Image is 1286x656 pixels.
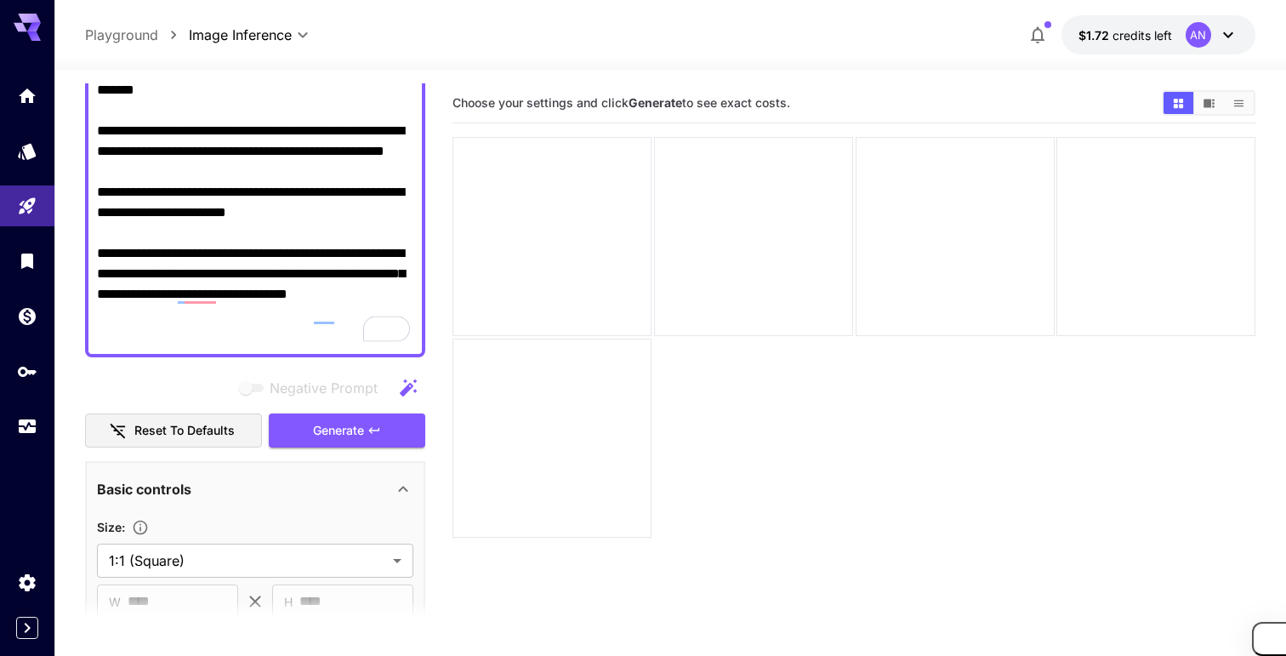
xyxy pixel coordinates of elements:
button: Show media in video view [1194,92,1224,114]
div: Playground [17,196,37,217]
span: Image Inference [189,25,292,45]
a: Playground [85,25,158,45]
button: Show media in list view [1224,92,1254,114]
span: $1.72 [1078,28,1112,43]
button: Generate [269,414,425,448]
span: 1:1 (Square) [109,550,386,571]
span: Generate [313,420,364,442]
span: Size : [97,520,125,534]
div: Home [17,85,37,106]
span: Negative prompts are not compatible with the selected model. [236,377,391,398]
div: $1.72215 [1078,26,1172,44]
div: Wallet [17,305,37,327]
p: Basic controls [97,479,191,499]
span: W [109,592,121,612]
div: Settings [17,572,37,593]
span: Negative Prompt [270,378,378,398]
span: credits left [1112,28,1172,43]
button: Expand sidebar [16,617,38,639]
button: Show media in grid view [1164,92,1193,114]
div: API Keys [17,361,37,382]
div: Basic controls [97,469,413,510]
span: Choose your settings and click to see exact costs. [452,95,790,110]
b: Generate [629,95,682,110]
div: Models [17,140,37,162]
button: Reset to defaults [85,414,262,448]
div: Usage [17,416,37,437]
div: Library [17,250,37,271]
button: Adjust the dimensions of the generated image by specifying its width and height in pixels, or sel... [125,519,156,536]
nav: breadcrumb [85,25,189,45]
span: H [284,592,293,612]
div: AN [1186,22,1211,48]
div: Show media in grid viewShow media in video viewShow media in list view [1162,90,1255,116]
button: $1.72215AN [1061,15,1255,54]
